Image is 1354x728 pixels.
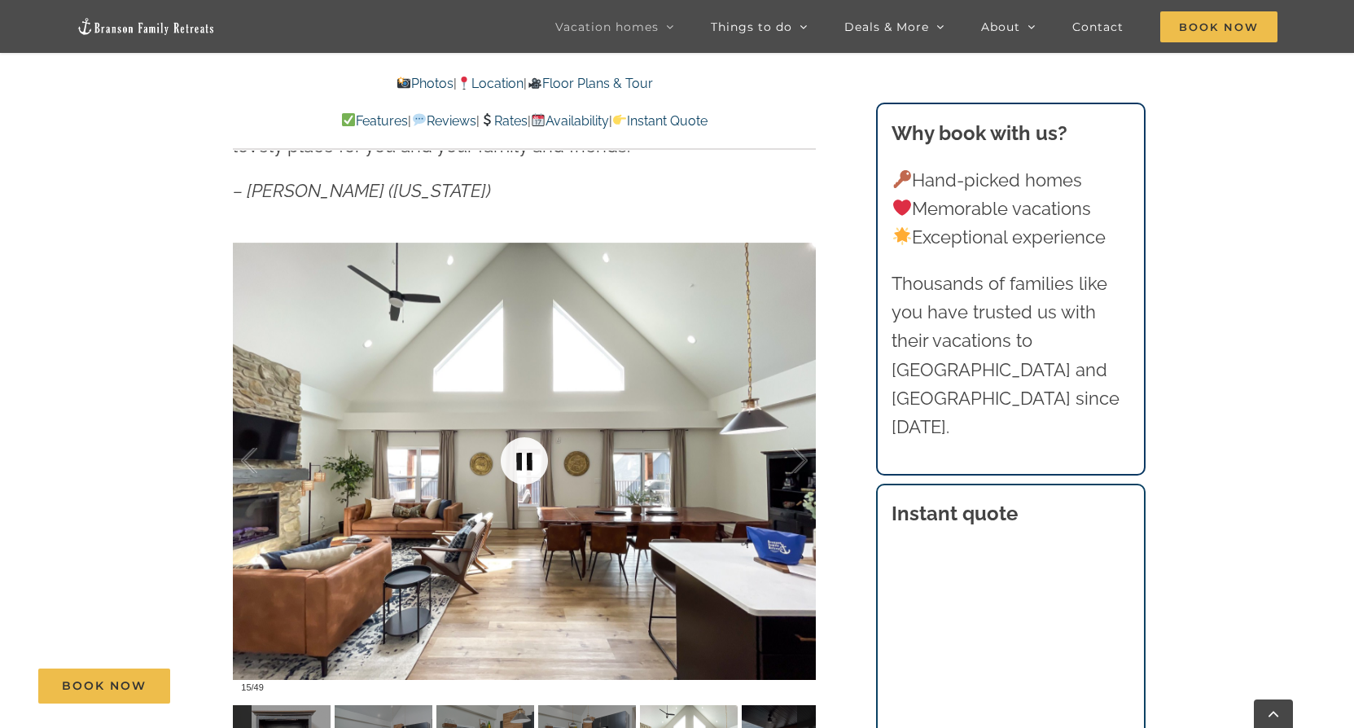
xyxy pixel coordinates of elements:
[411,113,475,129] a: Reviews
[532,113,545,126] img: 📆
[893,170,911,188] img: 🔑
[62,679,147,693] span: Book Now
[1160,11,1277,42] span: Book Now
[892,270,1129,441] p: Thousands of families like you have trusted us with their vacations to [GEOGRAPHIC_DATA] and [GEO...
[844,21,929,33] span: Deals & More
[531,113,609,129] a: Availability
[528,77,541,90] img: 🎥
[397,77,410,90] img: 📸
[233,180,491,201] em: – [PERSON_NAME] ([US_STATE])
[342,113,355,126] img: ✅
[892,166,1129,252] p: Hand-picked homes Memorable vacations Exceptional experience
[892,119,1129,148] h3: Why book with us?
[233,111,816,132] p: | | | |
[893,227,911,245] img: 🌟
[480,113,493,126] img: 💲
[480,113,528,129] a: Rates
[77,17,215,36] img: Branson Family Retreats Logo
[893,199,911,217] img: ❤️
[892,502,1018,525] strong: Instant quote
[612,113,708,129] a: Instant Quote
[458,77,471,90] img: 📍
[38,669,170,704] a: Book Now
[457,76,524,91] a: Location
[1072,21,1124,33] span: Contact
[341,113,408,129] a: Features
[555,21,659,33] span: Vacation homes
[413,113,426,126] img: 💬
[613,113,626,126] img: 👉
[981,21,1020,33] span: About
[711,21,792,33] span: Things to do
[233,73,816,94] p: | |
[397,76,454,91] a: Photos
[527,76,652,91] a: Floor Plans & Tour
